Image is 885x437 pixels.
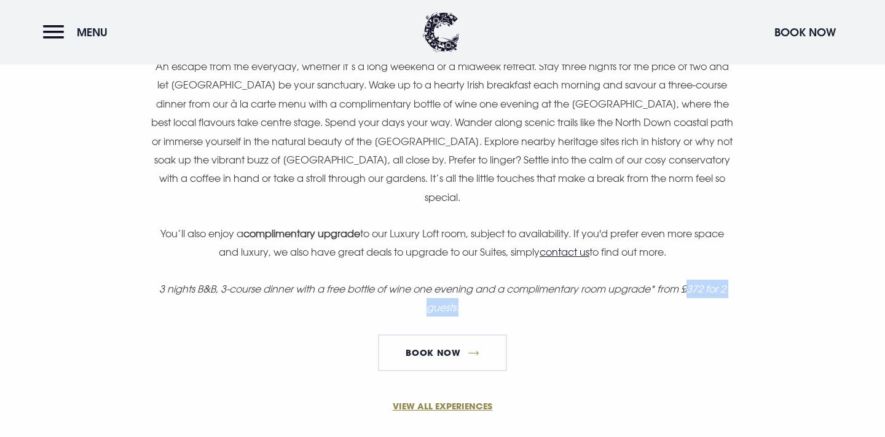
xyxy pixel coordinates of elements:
strong: complimentary upgrade [243,227,360,240]
a: Book Now [378,334,507,371]
a: VIEW ALL EXPERIENCES [150,400,735,412]
p: You’ll also enjoy a to our Luxury Loft room, subject to availability. If you'd prefer even more s... [150,224,735,262]
a: contact us [540,246,589,258]
button: Book Now [768,19,842,45]
img: Clandeboye Lodge [423,12,460,52]
p: An escape from the everyday, whether it’s a long weekend or a midweek retreat. Stay three nights ... [150,57,735,207]
em: 3 nights B&B, 3-course dinner with a free bottle of wine one evening and a complimentary room upg... [159,283,726,313]
span: Menu [77,25,108,39]
button: Menu [43,19,114,45]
